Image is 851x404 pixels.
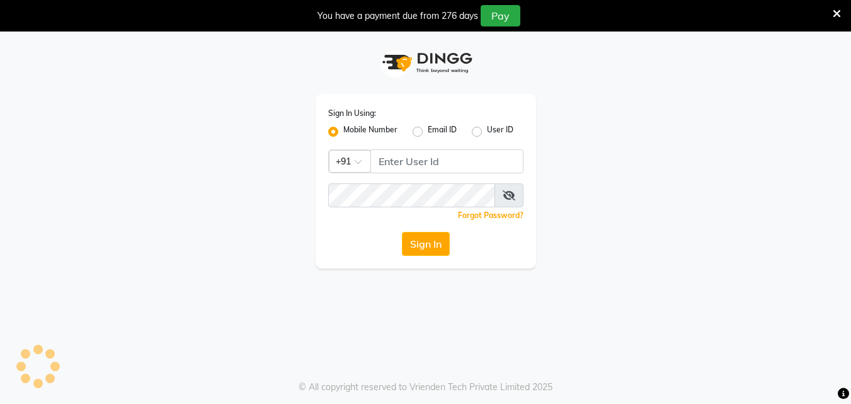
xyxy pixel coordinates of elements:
input: Username [370,149,523,173]
button: Pay [481,5,520,26]
label: Email ID [428,124,457,139]
img: logo1.svg [375,44,476,81]
a: Forgot Password? [458,211,523,220]
label: User ID [487,124,513,139]
div: You have a payment due from 276 days [317,9,478,23]
label: Mobile Number [343,124,397,139]
button: Sign In [402,232,450,256]
input: Username [328,183,495,207]
label: Sign In Using: [328,108,376,119]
